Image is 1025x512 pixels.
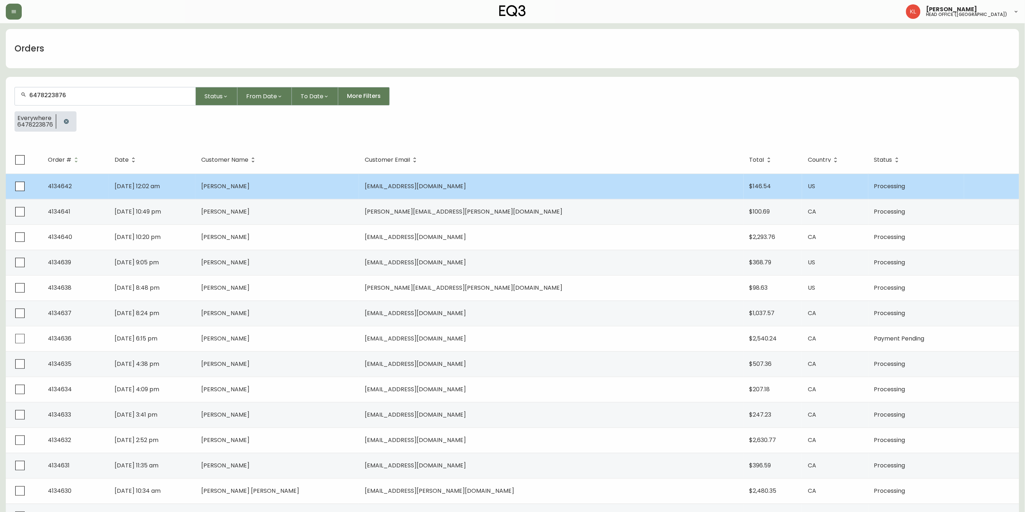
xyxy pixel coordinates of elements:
[365,461,466,470] span: [EMAIL_ADDRESS][DOMAIN_NAME]
[749,385,770,393] span: $207.18
[749,334,777,343] span: $2,540.24
[874,233,905,241] span: Processing
[874,436,905,444] span: Processing
[749,487,777,495] span: $2,480.35
[201,436,249,444] span: [PERSON_NAME]
[48,487,71,495] span: 4134630
[115,436,158,444] span: [DATE] 2:52 pm
[246,92,277,101] span: From Date
[115,207,161,216] span: [DATE] 10:49 pm
[808,158,831,162] span: Country
[874,385,905,393] span: Processing
[749,233,776,241] span: $2,293.76
[365,436,466,444] span: [EMAIL_ADDRESS][DOMAIN_NAME]
[201,207,249,216] span: [PERSON_NAME]
[115,385,159,393] span: [DATE] 4:09 pm
[365,385,466,393] span: [EMAIL_ADDRESS][DOMAIN_NAME]
[115,461,158,470] span: [DATE] 11:35 am
[115,487,161,495] span: [DATE] 10:34 am
[48,233,72,241] span: 4134640
[115,284,160,292] span: [DATE] 8:48 pm
[115,233,161,241] span: [DATE] 10:20 pm
[201,410,249,419] span: [PERSON_NAME]
[201,258,249,267] span: [PERSON_NAME]
[365,182,466,190] span: [EMAIL_ADDRESS][DOMAIN_NAME]
[365,334,466,343] span: [EMAIL_ADDRESS][DOMAIN_NAME]
[338,87,390,106] button: More Filters
[749,258,772,267] span: $368.79
[874,207,905,216] span: Processing
[499,5,526,17] img: logo
[48,284,71,292] span: 4134638
[906,4,921,19] img: 2c0c8aa7421344cf0398c7f872b772b5
[48,360,71,368] span: 4134635
[301,92,323,101] span: To Date
[48,461,70,470] span: 4134631
[115,157,138,163] span: Date
[196,87,237,106] button: Status
[201,334,249,343] span: [PERSON_NAME]
[347,92,381,100] span: More Filters
[749,410,772,419] span: $247.23
[874,461,905,470] span: Processing
[365,284,562,292] span: [PERSON_NAME][EMAIL_ADDRESS][PERSON_NAME][DOMAIN_NAME]
[808,284,815,292] span: US
[874,487,905,495] span: Processing
[749,182,771,190] span: $146.54
[808,258,815,267] span: US
[749,207,770,216] span: $100.69
[808,360,816,368] span: CA
[201,461,249,470] span: [PERSON_NAME]
[808,385,816,393] span: CA
[48,258,71,267] span: 4134639
[749,157,774,163] span: Total
[15,42,44,55] h1: Orders
[48,158,71,162] span: Order #
[749,158,764,162] span: Total
[808,233,816,241] span: CA
[365,258,466,267] span: [EMAIL_ADDRESS][DOMAIN_NAME]
[115,158,129,162] span: Date
[749,436,776,444] span: $2,630.77
[808,309,816,317] span: CA
[17,121,53,128] span: 6478223876
[808,410,816,419] span: CA
[749,309,775,317] span: $1,037.57
[201,158,248,162] span: Customer Name
[749,284,768,292] span: $98.63
[926,7,978,12] span: [PERSON_NAME]
[201,487,299,495] span: [PERSON_NAME] [PERSON_NAME]
[365,207,562,216] span: [PERSON_NAME][EMAIL_ADDRESS][PERSON_NAME][DOMAIN_NAME]
[874,158,892,162] span: Status
[874,410,905,419] span: Processing
[115,334,157,343] span: [DATE] 6:15 pm
[237,87,292,106] button: From Date
[201,360,249,368] span: [PERSON_NAME]
[808,436,816,444] span: CA
[201,157,258,163] span: Customer Name
[201,182,249,190] span: [PERSON_NAME]
[749,461,771,470] span: $396.59
[808,182,815,190] span: US
[874,309,905,317] span: Processing
[201,385,249,393] span: [PERSON_NAME]
[17,115,53,121] span: Everywhere
[201,233,249,241] span: [PERSON_NAME]
[874,360,905,368] span: Processing
[926,12,1008,17] h5: head office ([GEOGRAPHIC_DATA])
[365,158,410,162] span: Customer Email
[48,334,71,343] span: 4134636
[115,360,159,368] span: [DATE] 4:38 pm
[365,360,466,368] span: [EMAIL_ADDRESS][DOMAIN_NAME]
[201,284,249,292] span: [PERSON_NAME]
[115,309,159,317] span: [DATE] 8:24 pm
[874,182,905,190] span: Processing
[749,360,772,368] span: $507.36
[115,258,159,267] span: [DATE] 9:05 pm
[808,207,816,216] span: CA
[48,182,72,190] span: 4134642
[115,410,157,419] span: [DATE] 3:41 pm
[48,436,71,444] span: 4134632
[808,487,816,495] span: CA
[365,487,514,495] span: [EMAIL_ADDRESS][PERSON_NAME][DOMAIN_NAME]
